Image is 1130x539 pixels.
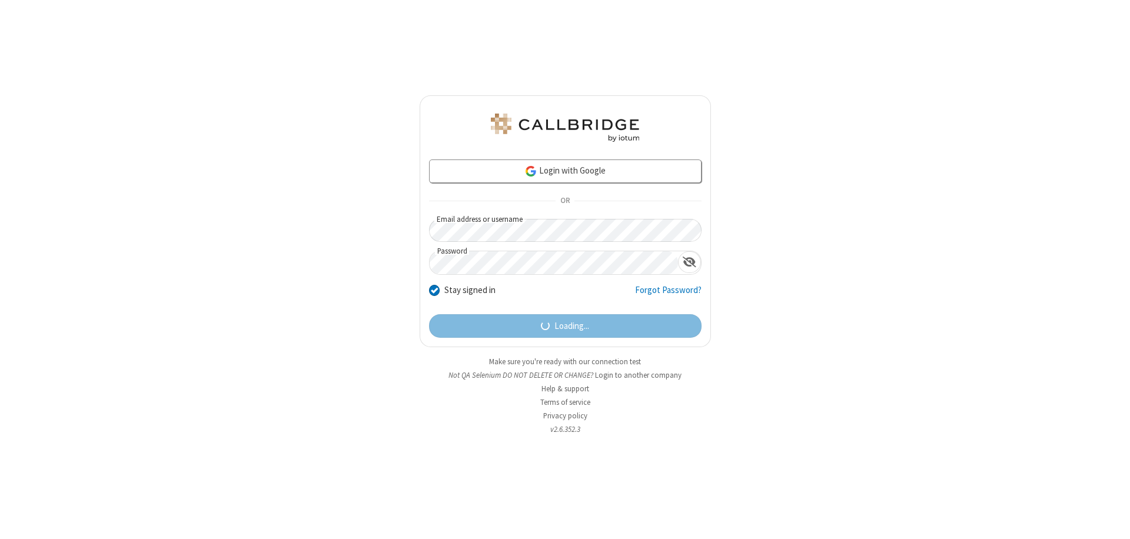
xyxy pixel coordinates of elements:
input: Password [430,251,678,274]
img: QA Selenium DO NOT DELETE OR CHANGE [488,114,642,142]
a: Privacy policy [543,411,587,421]
a: Login with Google [429,159,702,183]
a: Forgot Password? [635,284,702,306]
li: v2.6.352.3 [420,424,711,435]
div: Show password [678,251,701,273]
input: Email address or username [429,219,702,242]
span: OR [556,193,574,209]
iframe: Chat [1101,508,1121,531]
a: Terms of service [540,397,590,407]
img: google-icon.png [524,165,537,178]
a: Make sure you're ready with our connection test [489,357,641,367]
button: Loading... [429,314,702,338]
button: Login to another company [595,370,682,381]
li: Not QA Selenium DO NOT DELETE OR CHANGE? [420,370,711,381]
label: Stay signed in [444,284,496,297]
span: Loading... [554,320,589,333]
a: Help & support [541,384,589,394]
